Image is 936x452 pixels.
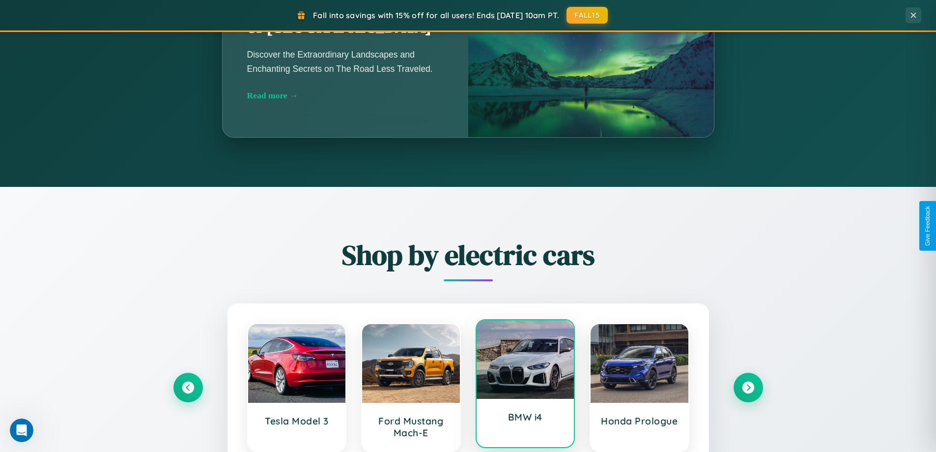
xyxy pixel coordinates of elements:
h3: Honda Prologue [600,415,679,427]
h3: Tesla Model 3 [258,415,336,427]
h3: Ford Mustang Mach-E [372,415,450,439]
button: FALL15 [567,7,608,24]
h2: Shop by electric cars [173,236,763,274]
h3: BMW i4 [486,411,565,423]
iframe: Intercom live chat [10,419,33,442]
div: Give Feedback [924,206,931,246]
p: Discover the Extraordinary Landscapes and Enchanting Secrets on The Road Less Traveled. [247,48,444,75]
span: Fall into savings with 15% off for all users! Ends [DATE] 10am PT. [313,10,559,20]
div: Read more → [247,90,444,101]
